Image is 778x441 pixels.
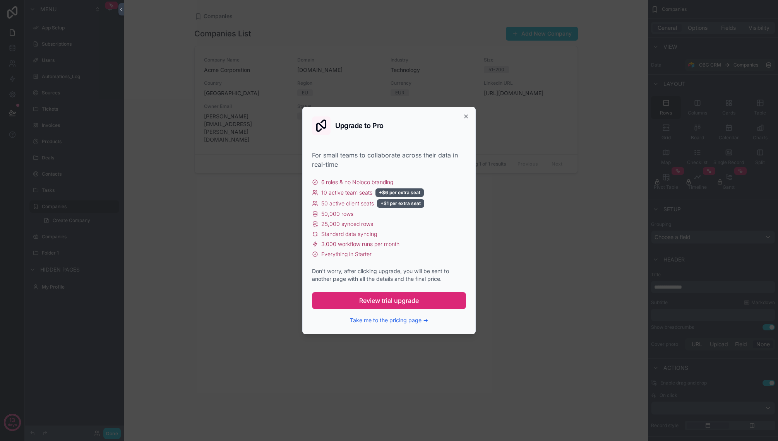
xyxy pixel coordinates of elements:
span: 50 active client seats [321,200,374,207]
div: Don't worry, after clicking upgrade, you will be sent to another page with all the details and th... [312,267,466,283]
span: Standard data syncing [321,230,377,238]
div: +$1 per extra seat [377,199,424,208]
h2: Upgrade to Pro [335,122,384,129]
span: Review trial upgrade [359,296,419,305]
div: For small teams to collaborate across their data in real-time [312,150,466,169]
span: 6 roles & no Noloco branding [321,178,393,186]
span: 50,000 rows [321,210,353,218]
span: 10 active team seats [321,189,372,197]
span: Everything in Starter [321,250,372,258]
span: 25,000 synced rows [321,220,373,228]
span: 3,000 workflow runs per month [321,240,399,248]
button: Review trial upgrade [312,292,466,309]
div: +$6 per extra seat [375,188,424,197]
button: Take me to the pricing page → [350,316,428,324]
